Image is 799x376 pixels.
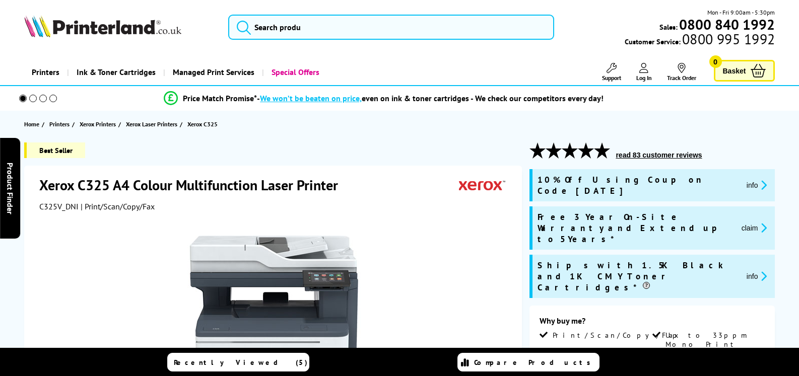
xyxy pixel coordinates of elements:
a: Xerox Laser Printers [126,119,180,129]
a: Recently Viewed (5) [167,353,309,371]
span: 10% Off Using Coupon Code [DATE] [538,174,738,196]
span: Product Finder [5,162,15,214]
a: Compare Products [457,353,600,371]
a: Track Order [667,63,696,82]
span: 0 [709,55,722,68]
div: Why buy me? [540,316,765,331]
span: Free 3 Year On-Site Warranty and Extend up to 5 Years* [538,211,733,245]
div: - even on ink & toner cartridges - We check our competitors every day! [257,93,604,103]
span: Price Match Promise* [183,93,257,103]
span: Sales: [659,22,678,32]
span: Best Seller [24,142,85,158]
button: promo-description [744,179,770,191]
a: Managed Print Services [163,59,262,85]
img: Printerland Logo [24,15,181,37]
b: 0800 840 1992 [679,15,775,34]
a: Basket 0 [714,60,775,82]
button: promo-description [744,270,770,282]
a: Printers [24,59,67,85]
a: Log In [636,63,652,82]
a: Ink & Toner Cartridges [67,59,163,85]
li: modal_Promise [5,90,762,107]
button: promo-description [739,222,770,234]
span: Ships with 1.5K Black and 1K CMY Toner Cartridges* [538,260,738,293]
span: C325V_DNI [39,201,79,211]
a: Printerland Logo [24,15,216,39]
span: Customer Service: [625,34,775,46]
img: Xerox [459,176,505,194]
span: Compare Products [474,358,596,367]
a: Support [602,63,621,82]
span: 0800 995 1992 [681,34,775,44]
span: Basket [723,64,746,78]
a: Printers [49,119,72,129]
span: Printers [49,119,70,129]
span: Xerox C325 [187,120,218,128]
span: Home [24,119,39,129]
span: Recently Viewed (5) [174,358,308,367]
span: Mon - Fri 9:00am - 5:30pm [707,8,775,17]
h1: Xerox C325 A4 Colour Multifunction Laser Printer [39,176,348,194]
span: | Print/Scan/Copy/Fax [81,201,155,211]
span: Print/Scan/Copy/Fax [553,331,682,340]
span: Log In [636,74,652,82]
span: Xerox Printers [80,119,116,129]
span: Xerox Laser Printers [126,119,177,129]
a: 0800 840 1992 [678,20,775,29]
a: Home [24,119,42,129]
span: Ink & Toner Cartridges [77,59,156,85]
span: We won’t be beaten on price, [260,93,362,103]
span: Support [602,74,621,82]
a: Special Offers [262,59,327,85]
span: Up to 33ppm Mono Print [665,331,763,349]
a: Xerox Printers [80,119,118,129]
button: read 83 customer reviews [613,151,705,160]
input: Search produ [228,15,554,40]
